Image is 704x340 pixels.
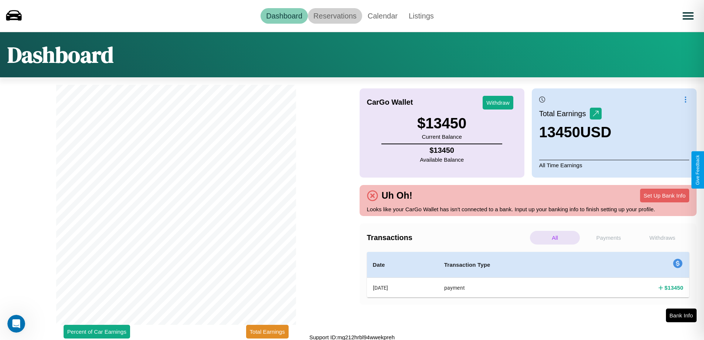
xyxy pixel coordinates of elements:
h1: Dashboard [7,40,113,70]
th: payment [438,278,590,298]
p: All Time Earnings [539,160,689,170]
p: All [530,231,580,245]
h4: CarGo Wallet [367,98,413,107]
h4: Transaction Type [444,260,584,269]
p: Withdraws [637,231,687,245]
button: Bank Info [666,309,697,322]
h3: $ 13450 [417,115,466,132]
th: [DATE] [367,278,438,298]
a: Dashboard [261,8,308,24]
a: Reservations [308,8,362,24]
a: Calendar [362,8,403,24]
p: Available Balance [420,155,464,165]
p: Payments [584,231,633,245]
h4: Date [373,260,432,269]
button: Total Earnings [246,325,289,339]
p: Current Balance [417,132,466,142]
button: Set Up Bank Info [640,189,689,202]
p: Total Earnings [539,107,590,120]
button: Open menu [678,6,698,26]
table: simple table [367,252,690,297]
h4: $ 13450 [664,284,683,292]
iframe: Intercom live chat [7,315,25,333]
h4: Transactions [367,233,528,242]
p: Looks like your CarGo Wallet has isn't connected to a bank. Input up your banking info to finish ... [367,204,690,214]
a: Listings [403,8,439,24]
h3: 13450 USD [539,124,612,141]
button: Percent of Car Earnings [64,325,130,339]
div: Give Feedback [695,155,700,185]
h4: Uh Oh! [378,190,416,201]
h4: $ 13450 [420,146,464,155]
button: Withdraw [483,96,513,110]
